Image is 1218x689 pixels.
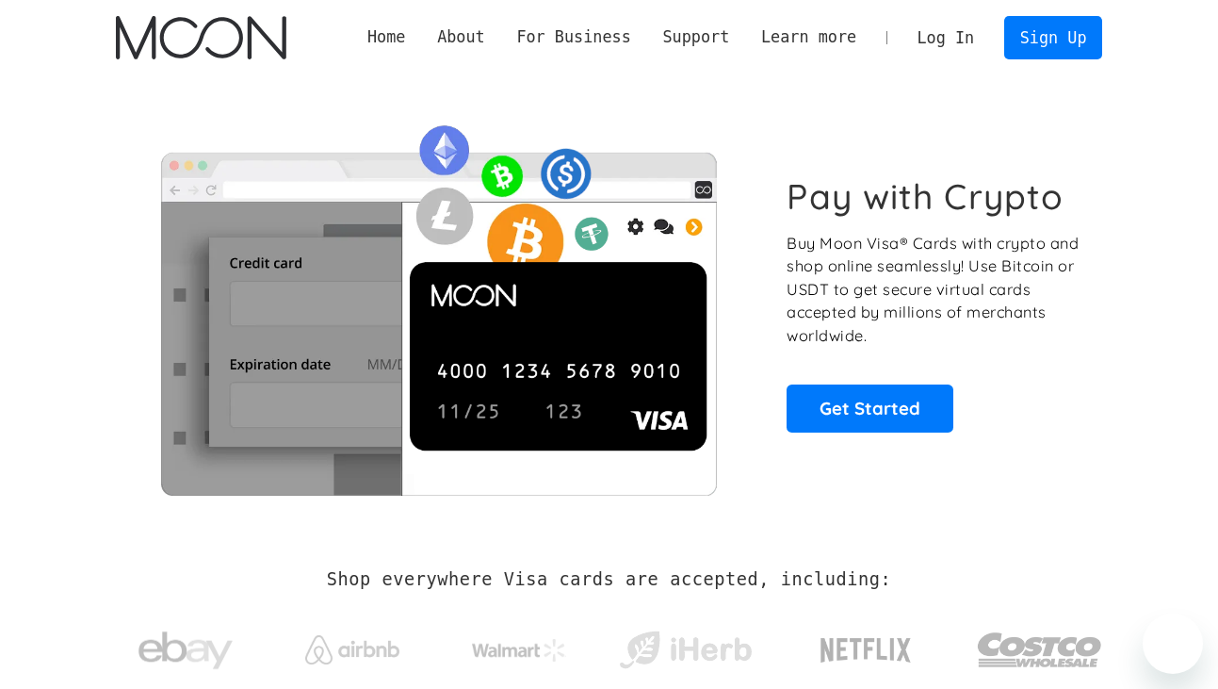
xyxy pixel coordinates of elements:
a: home [116,16,286,59]
div: Learn more [761,25,856,49]
img: Costco [977,615,1103,685]
div: Support [662,25,729,49]
a: Airbnb [282,616,422,674]
img: ebay [138,621,233,681]
img: iHerb [615,626,755,675]
a: Home [351,25,421,49]
iframe: Button to launch messaging window [1143,614,1203,674]
div: For Business [501,25,647,49]
h2: Shop everywhere Visa cards are accepted, including: [327,569,891,590]
a: Log In [901,17,990,58]
div: About [421,25,500,49]
h1: Pay with Crypto [787,175,1064,218]
a: Get Started [787,385,953,432]
p: Buy Moon Visa® Cards with crypto and shop online seamlessly! Use Bitcoin or USDT to get secure vi... [787,232,1081,348]
img: Netflix [819,627,913,674]
img: Moon Logo [116,16,286,59]
div: Support [647,25,745,49]
img: Walmart [472,639,566,662]
div: About [437,25,485,49]
a: Walmart [448,620,589,671]
img: Moon Cards let you spend your crypto anywhere Visa is accepted. [116,112,761,495]
a: Sign Up [1004,16,1102,58]
div: Learn more [745,25,872,49]
img: Airbnb [305,635,399,664]
a: Netflix [782,608,950,683]
div: For Business [516,25,630,49]
a: iHerb [615,607,755,684]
